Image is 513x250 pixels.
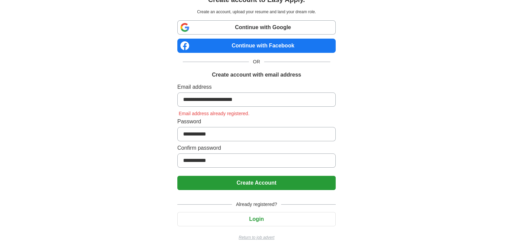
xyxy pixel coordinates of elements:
[177,144,336,152] label: Confirm password
[232,201,281,208] span: Already registered?
[249,58,264,65] span: OR
[177,176,336,190] button: Create Account
[177,83,336,91] label: Email address
[212,71,301,79] h1: Create account with email address
[177,20,336,35] a: Continue with Google
[177,212,336,226] button: Login
[177,216,336,222] a: Login
[177,118,336,126] label: Password
[179,9,334,15] p: Create an account, upload your resume and land your dream role.
[177,234,336,241] a: Return to job advert
[177,39,336,53] a: Continue with Facebook
[177,111,251,116] span: Email address already registered.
